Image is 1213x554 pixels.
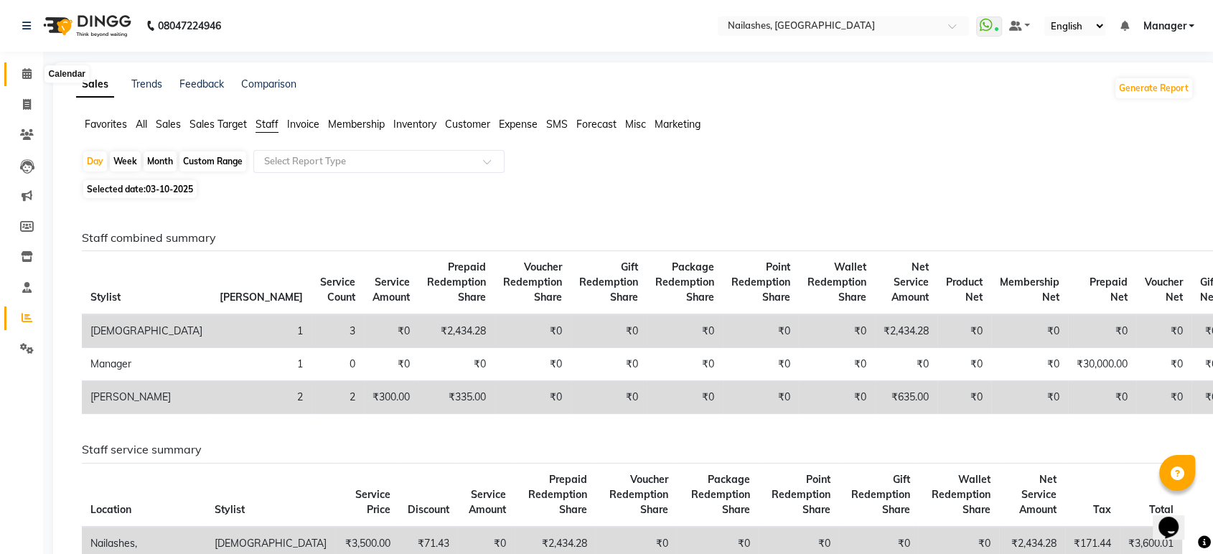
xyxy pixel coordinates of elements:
span: Voucher Redemption Share [609,473,668,516]
span: Sales Target [189,118,247,131]
td: ₹0 [799,314,875,348]
td: ₹0 [799,348,875,381]
td: ₹0 [495,381,571,414]
img: logo [37,6,135,46]
td: ₹0 [364,314,418,348]
td: ₹0 [647,314,723,348]
span: Package Redemption Share [691,473,750,516]
td: 1 [211,314,312,348]
span: All [136,118,147,131]
h6: Staff service summary [82,443,1182,456]
span: Wallet Redemption Share [807,260,866,304]
span: Service Amount [373,276,410,304]
span: Gift Redemption Share [851,473,909,516]
td: ₹0 [495,314,571,348]
span: Marketing [655,118,701,131]
span: Membership Net [1000,276,1059,304]
span: Wallet Redemption Share [932,473,990,516]
button: Generate Report [1115,78,1192,98]
span: Point Redemption Share [771,473,830,516]
td: ₹0 [1136,348,1191,381]
span: Stylist [90,291,121,304]
span: Expense [499,118,538,131]
td: ₹0 [1068,314,1136,348]
span: Discount [407,503,449,516]
td: ₹0 [991,348,1068,381]
td: ₹300.00 [364,381,418,414]
div: Calendar [45,66,89,83]
a: Sales [76,72,114,98]
span: Voucher Net [1145,276,1183,304]
span: SMS [546,118,568,131]
span: Voucher Redemption Share [503,260,562,304]
span: Prepaid Redemption Share [427,260,486,304]
div: Week [110,151,141,172]
span: Stylist [215,503,245,516]
span: Gift Redemption Share [579,260,638,304]
a: Feedback [179,78,224,90]
td: ₹0 [1136,381,1191,414]
td: ₹0 [937,314,991,348]
td: 0 [312,348,364,381]
b: 08047224946 [158,6,221,46]
td: ₹0 [723,314,799,348]
td: ₹0 [991,381,1068,414]
span: Package Redemption Share [655,260,714,304]
div: Month [144,151,177,172]
span: Manager [1143,19,1186,34]
span: Point Redemption Share [731,260,790,304]
span: Net Service Amount [891,260,929,304]
span: Forecast [576,118,617,131]
td: ₹0 [495,348,571,381]
td: ₹335.00 [418,381,495,414]
td: ₹0 [571,348,647,381]
span: Invoice [287,118,319,131]
td: ₹0 [799,381,875,414]
span: Sales [156,118,181,131]
td: 1 [211,348,312,381]
span: Favorites [85,118,127,131]
td: ₹0 [875,348,937,381]
span: Inventory [393,118,436,131]
span: Misc [625,118,646,131]
td: 2 [312,381,364,414]
td: 3 [312,314,364,348]
span: Staff [256,118,278,131]
h6: Staff combined summary [82,231,1182,245]
td: ₹0 [1068,381,1136,414]
td: ₹0 [1136,314,1191,348]
td: ₹0 [937,348,991,381]
span: Prepaid Redemption Share [528,473,587,516]
td: ₹635.00 [875,381,937,414]
td: ₹0 [991,314,1068,348]
td: ₹0 [647,348,723,381]
span: Membership [328,118,385,131]
span: 03-10-2025 [146,184,193,194]
td: Manager [82,348,211,381]
a: Comparison [241,78,296,90]
span: [PERSON_NAME] [220,291,303,304]
td: ₹0 [364,348,418,381]
td: [DEMOGRAPHIC_DATA] [82,314,211,348]
td: ₹0 [571,381,647,414]
td: ₹0 [723,381,799,414]
span: Customer [445,118,490,131]
td: ₹2,434.28 [875,314,937,348]
td: ₹2,434.28 [418,314,495,348]
td: ₹0 [937,381,991,414]
span: Net Service Amount [1019,473,1057,516]
td: [PERSON_NAME] [82,381,211,414]
iframe: chat widget [1153,497,1199,540]
td: ₹0 [571,314,647,348]
td: ₹0 [418,348,495,381]
div: Day [83,151,107,172]
span: Location [90,503,131,516]
span: Product Net [946,276,983,304]
span: Tax [1093,503,1111,516]
span: Prepaid Net [1090,276,1128,304]
td: ₹0 [647,381,723,414]
span: Total [1149,503,1174,516]
a: Trends [131,78,162,90]
td: ₹0 [723,348,799,381]
div: Custom Range [179,151,246,172]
